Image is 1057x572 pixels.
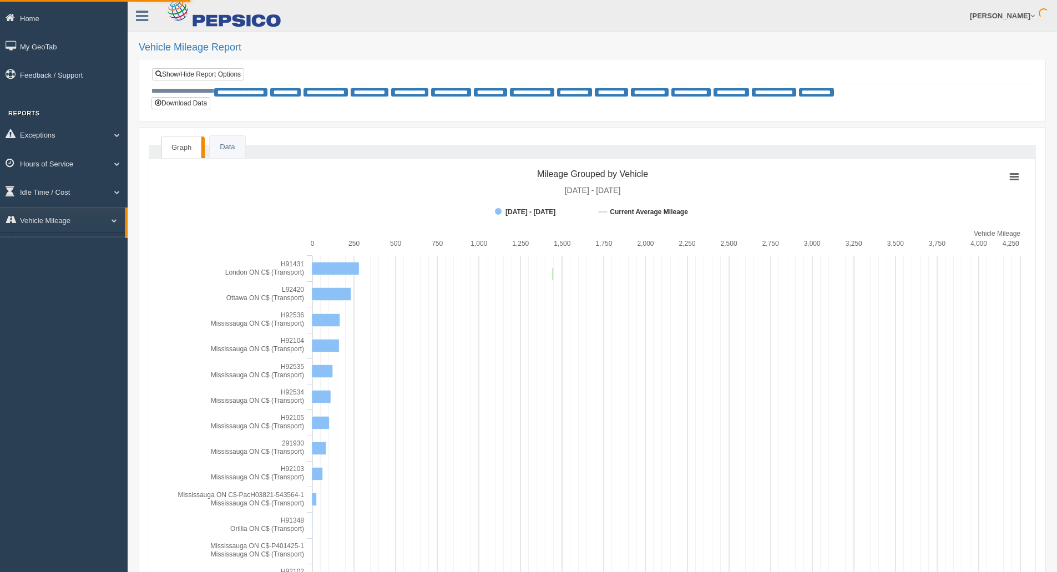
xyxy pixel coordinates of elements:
[139,42,1046,53] h2: Vehicle Mileage Report
[1003,240,1019,247] text: 4,250
[211,422,304,430] tspan: Mississauga ON C$ (Transport)
[211,550,304,558] tspan: Mississauga ON C$ (Transport)
[471,240,487,247] text: 1,000
[390,240,401,247] text: 500
[281,337,304,345] tspan: H92104
[554,240,570,247] text: 1,500
[637,240,654,247] text: 2,000
[281,260,304,268] tspan: H91431
[211,397,304,404] tspan: Mississauga ON C$ (Transport)
[762,240,779,247] text: 2,750
[505,208,555,216] tspan: [DATE] - [DATE]
[230,525,304,533] tspan: Orillia ON C$ (Transport)
[432,240,443,247] text: 750
[679,240,696,247] text: 2,250
[282,286,304,293] tspan: L92420
[211,371,304,379] tspan: Mississauga ON C$ (Transport)
[211,473,304,481] tspan: Mississauga ON C$ (Transport)
[281,414,304,422] tspan: H92105
[970,240,987,247] text: 4,000
[974,230,1020,237] tspan: Vehicle Mileage
[281,311,304,319] tspan: H92536
[211,345,304,353] tspan: Mississauga ON C$ (Transport)
[282,439,304,447] tspan: 291930
[211,448,304,455] tspan: Mississauga ON C$ (Transport)
[595,240,612,247] text: 1,750
[210,542,304,550] tspan: Mississauga ON C$-P401425-1
[846,240,862,247] text: 3,250
[887,240,904,247] text: 3,500
[565,186,621,195] tspan: [DATE] - [DATE]
[210,136,245,159] a: Data
[20,236,125,256] a: Vehicle Mileage
[610,208,688,216] tspan: Current Average Mileage
[281,465,304,473] tspan: H92103
[151,97,210,109] button: Download Data
[226,294,304,302] tspan: Ottawa ON C$ (Transport)
[281,517,304,524] tspan: H91348
[721,240,737,247] text: 2,500
[311,240,315,247] text: 0
[211,320,304,327] tspan: Mississauga ON C$ (Transport)
[161,136,201,159] a: Graph
[178,491,305,499] tspan: Mississauga ON C$-PacH03821-543564-1
[211,499,304,507] tspan: Mississauga ON C$ (Transport)
[929,240,945,247] text: 3,750
[152,68,244,80] a: Show/Hide Report Options
[537,169,648,179] tspan: Mileage Grouped by Vehicle
[281,388,304,396] tspan: H92534
[348,240,360,247] text: 250
[281,363,304,371] tspan: H92535
[512,240,529,247] text: 1,250
[225,269,304,276] tspan: London ON C$ (Transport)
[804,240,821,247] text: 3,000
